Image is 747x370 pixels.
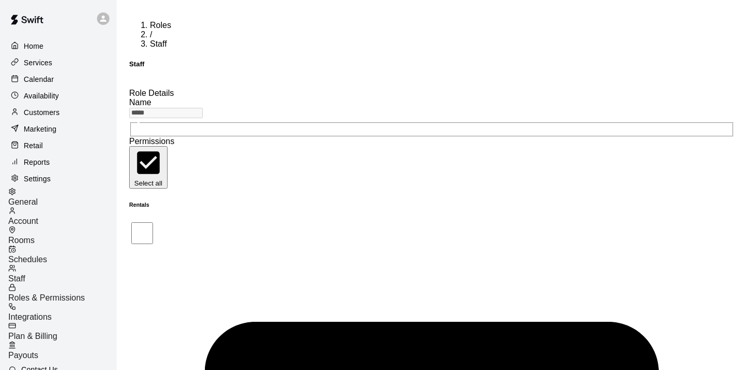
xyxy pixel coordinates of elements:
[129,202,735,208] h6: Rentals
[8,138,108,153] a: Retail
[8,351,38,360] span: Payouts
[8,283,117,303] a: Roles & Permissions
[8,226,117,245] a: Rooms
[8,332,57,340] span: Plan & Billing
[150,39,167,48] span: Staff
[8,322,117,341] a: Plan & Billing
[24,174,51,184] p: Settings
[8,171,108,187] a: Settings
[8,236,35,245] span: Rooms
[129,146,168,189] button: Select all
[24,58,52,68] p: Services
[8,55,108,70] a: Services
[8,72,108,87] a: Calendar
[8,264,117,283] a: Staff
[8,207,117,226] a: Account
[150,21,171,30] a: Roles
[8,121,108,137] a: Marketing
[8,197,38,206] span: General
[8,245,117,264] a: Schedules
[24,74,54,84] p: Calendar
[24,91,59,101] p: Availability
[8,38,108,54] a: Home
[129,21,735,49] nav: breadcrumb
[8,293,85,302] span: Roles & Permissions
[8,88,108,104] a: Availability
[129,60,735,68] h5: Staff
[8,341,117,360] a: Payouts
[24,107,60,118] p: Customers
[8,154,108,170] a: Reports
[24,157,50,167] p: Reports
[8,217,38,225] span: Account
[150,30,735,39] li: /
[24,140,43,151] p: Retail
[8,188,117,207] a: General
[8,303,117,322] a: Integrations
[8,312,52,321] span: Integrations
[129,89,174,97] span: Role Details
[8,274,25,283] span: Staff
[8,255,47,264] span: Schedules
[24,124,57,134] p: Marketing
[8,105,108,120] a: Customers
[24,41,44,51] p: Home
[129,137,174,146] span: Permissions
[129,98,151,107] span: Name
